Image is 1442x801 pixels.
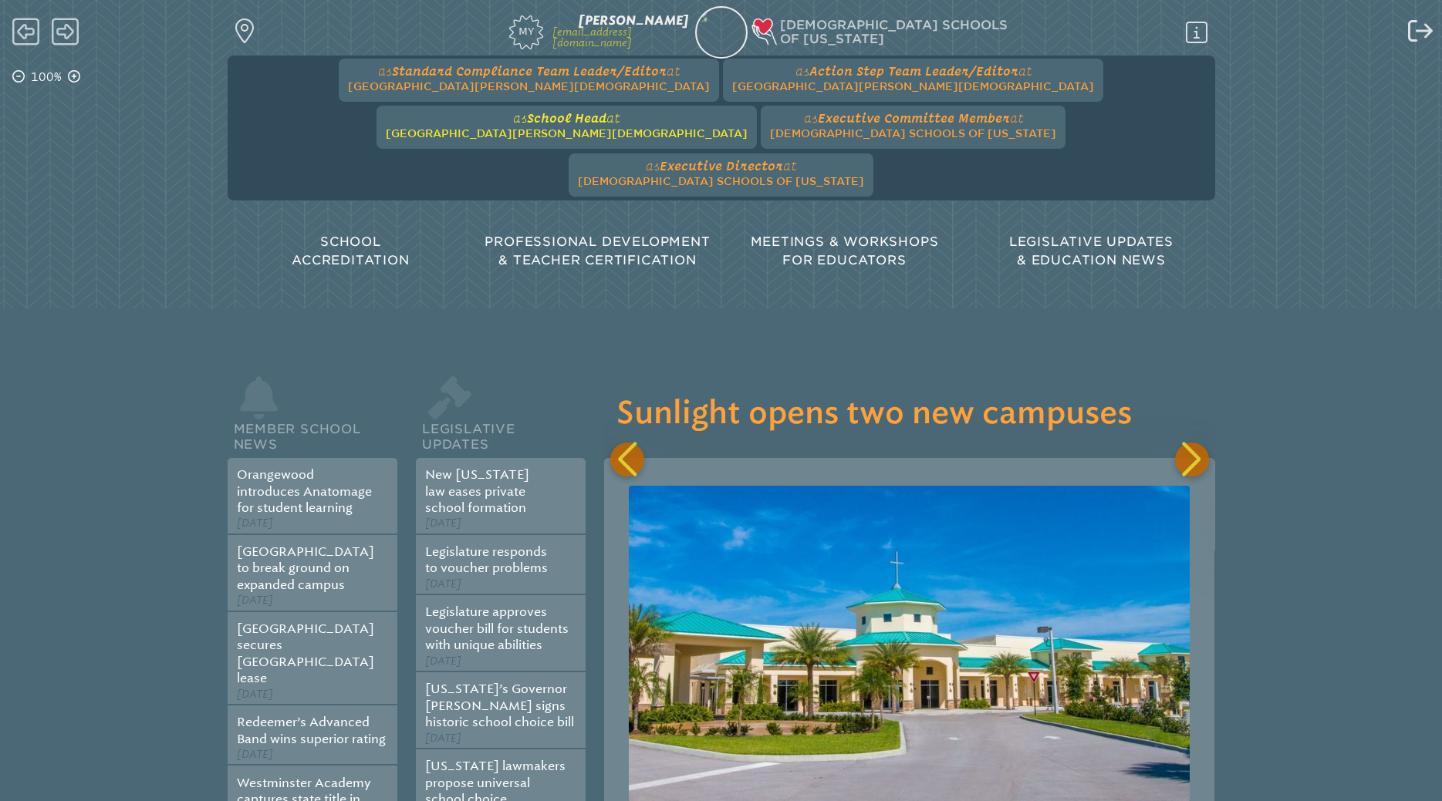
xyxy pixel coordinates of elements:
a: [PERSON_NAME][EMAIL_ADDRESS][DOMAIN_NAME] [552,15,688,49]
a: [GEOGRAPHIC_DATA] secures [GEOGRAPHIC_DATA] lease [237,621,374,685]
span: Legislative Updates & Education News [1009,234,1174,268]
span: at [1018,64,1032,78]
a: [GEOGRAPHIC_DATA] to break ground on expanded campus [237,544,374,592]
h2: Legislative Updates [416,402,586,458]
span: [GEOGRAPHIC_DATA][PERSON_NAME][DEMOGRAPHIC_DATA] [348,80,710,93]
span: My [509,15,543,37]
span: Standard Compliance Team Leader/Editor [392,64,667,78]
a: asAction Step Team Leader/Editorat[GEOGRAPHIC_DATA][PERSON_NAME][DEMOGRAPHIC_DATA] [726,59,1100,96]
p: [EMAIL_ADDRESS][DOMAIN_NAME] [552,27,688,48]
p: 100% [28,68,65,86]
span: [DATE] [425,732,461,745]
span: at [1010,111,1023,125]
span: [DATE] [425,655,461,668]
span: Back [12,16,39,47]
a: Legislature responds to voucher problems [425,544,548,575]
span: as [378,64,392,78]
img: ab2f64bd-f266-4449-b109-de0db4cb3a06 [688,4,754,69]
div: Christian Schools of Florida [754,19,1214,47]
span: Professional Development & Teacher Certification [485,234,710,268]
h2: Member School News [228,402,397,458]
span: Meetings & Workshops for Educators [751,234,939,268]
div: Next slide [1175,443,1209,476]
span: School Accreditation [292,234,409,268]
span: [PERSON_NAME] [579,13,688,28]
span: [DATE] [425,517,461,530]
span: Executive Committee Member [818,111,1010,125]
span: as [795,64,809,78]
span: as [804,111,818,125]
span: as [646,159,660,173]
a: Legislature approves voucher bill for students with unique abilities [425,604,569,652]
span: at [667,64,680,78]
img: ec4846ec-973a-47a3-8a2b-6d61dd10d118.jpg [629,486,1190,801]
a: asExecutive Directorat[DEMOGRAPHIC_DATA] Schools of [US_STATE] [572,153,870,190]
span: Executive Director [660,159,783,173]
span: [GEOGRAPHIC_DATA][PERSON_NAME][DEMOGRAPHIC_DATA] [386,127,748,140]
a: New [US_STATE] law eases private school formation [425,467,529,515]
span: [DEMOGRAPHIC_DATA] Schools of [US_STATE] [770,127,1056,140]
a: [US_STATE]’s Governor [PERSON_NAME] signs historic school choice bill [425,682,574,729]
span: [DATE] [237,688,273,701]
span: at [783,159,796,173]
div: Previous slide [610,443,644,476]
span: as [513,111,527,125]
span: at [606,111,620,125]
span: Action Step Team Leader/Editor [809,64,1018,78]
p: Find a school [255,19,305,45]
a: asStandard Compliance Team Leader/Editorat[GEOGRAPHIC_DATA][PERSON_NAME][DEMOGRAPHIC_DATA] [342,59,716,96]
span: [DATE] [237,748,273,761]
span: [DATE] [237,517,273,530]
a: Orangewood introduces Anatomage for student learning [237,467,372,515]
a: My [437,12,543,49]
h3: Sunlight opens two new campuses [616,396,1202,432]
span: [DATE] [237,594,273,607]
span: [DEMOGRAPHIC_DATA] Schools of [US_STATE] [578,175,864,187]
span: [GEOGRAPHIC_DATA][PERSON_NAME][DEMOGRAPHIC_DATA] [732,80,1094,93]
span: School Head [527,111,606,125]
a: asExecutive Committee Memberat[DEMOGRAPHIC_DATA] Schools of [US_STATE] [764,106,1062,143]
a: Redeemer’s Advanced Band wins superior rating [237,715,386,745]
span: Forward [52,16,79,47]
a: asSchool Headat[GEOGRAPHIC_DATA][PERSON_NAME][DEMOGRAPHIC_DATA] [380,106,754,143]
span: [DATE] [425,577,461,591]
